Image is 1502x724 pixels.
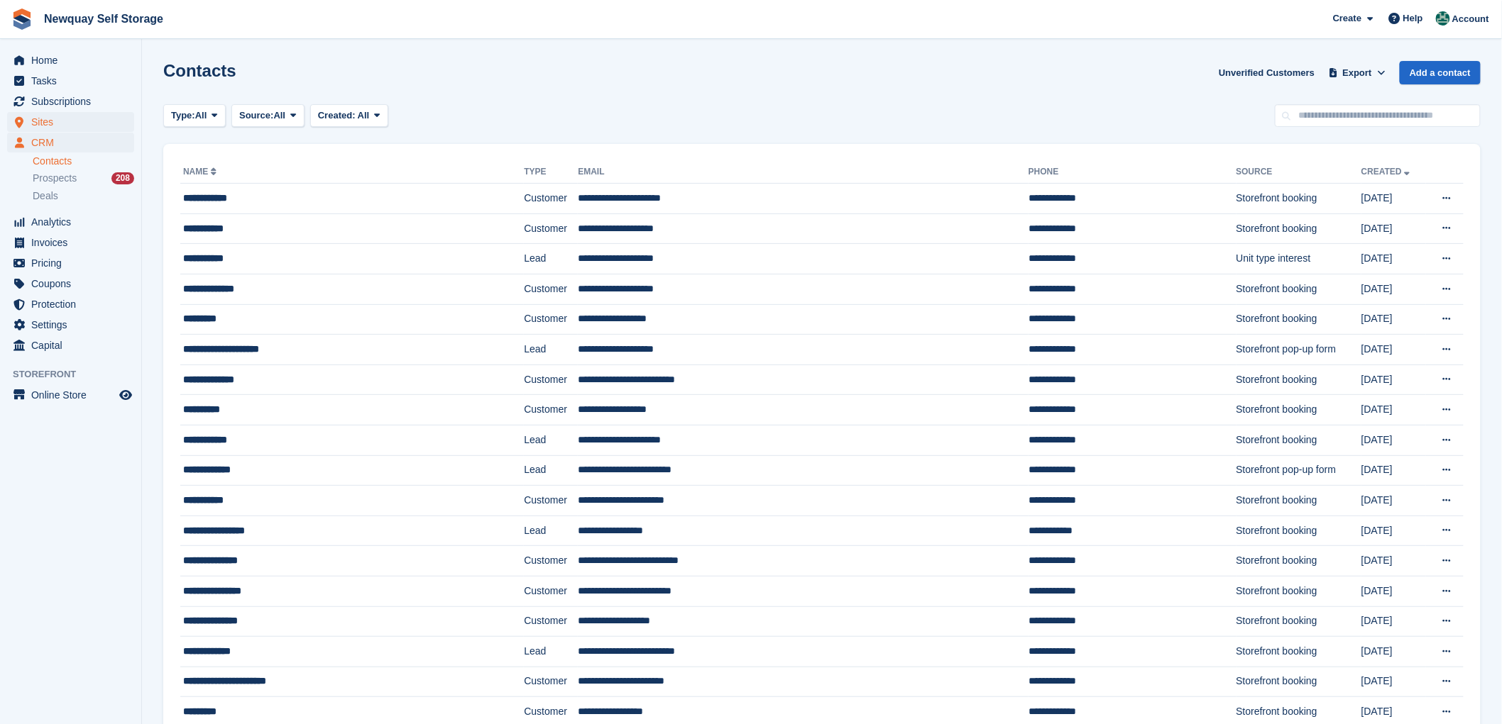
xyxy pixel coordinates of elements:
[1237,335,1361,365] td: Storefront pop-up form
[1361,184,1427,214] td: [DATE]
[7,315,134,335] a: menu
[31,294,116,314] span: Protection
[1361,335,1427,365] td: [DATE]
[7,71,134,91] a: menu
[524,516,578,546] td: Lead
[1361,546,1427,577] td: [DATE]
[1361,606,1427,637] td: [DATE]
[7,91,134,111] a: menu
[1361,455,1427,486] td: [DATE]
[1237,304,1361,335] td: Storefront booking
[524,244,578,274] td: Lead
[1361,244,1427,274] td: [DATE]
[318,110,356,121] span: Created:
[524,667,578,697] td: Customer
[7,133,134,152] a: menu
[1343,66,1372,80] span: Export
[310,104,388,128] button: Created: All
[7,50,134,70] a: menu
[7,233,134,252] a: menu
[117,386,134,403] a: Preview store
[31,212,116,232] span: Analytics
[1237,213,1361,244] td: Storefront booking
[7,253,134,273] a: menu
[1361,304,1427,335] td: [DATE]
[1361,213,1427,244] td: [DATE]
[1333,11,1361,26] span: Create
[1237,516,1361,546] td: Storefront booking
[7,385,134,405] a: menu
[1237,455,1361,486] td: Storefront pop-up form
[524,637,578,667] td: Lead
[31,385,116,405] span: Online Store
[31,91,116,111] span: Subscriptions
[524,546,578,577] td: Customer
[163,61,236,80] h1: Contacts
[524,425,578,455] td: Lead
[524,395,578,425] td: Customer
[31,233,116,252] span: Invoices
[1237,274,1361,304] td: Storefront booking
[31,274,116,294] span: Coupons
[31,253,116,273] span: Pricing
[7,294,134,314] a: menu
[33,189,134,204] a: Deals
[524,486,578,516] td: Customer
[1326,61,1388,84] button: Export
[274,108,286,123] span: All
[31,133,116,152] span: CRM
[1361,486,1427,516] td: [DATE]
[1237,546,1361,577] td: Storefront booking
[7,212,134,232] a: menu
[111,172,134,184] div: 208
[31,335,116,355] span: Capital
[231,104,305,128] button: Source: All
[1237,576,1361,606] td: Storefront booking
[1361,667,1427,697] td: [DATE]
[195,108,207,123] span: All
[1237,161,1361,184] th: Source
[38,7,169,30] a: Newquay Self Storage
[524,606,578,637] td: Customer
[7,112,134,132] a: menu
[1237,244,1361,274] td: Unit type interest
[1361,395,1427,425] td: [DATE]
[33,171,134,186] a: Prospects 208
[1361,425,1427,455] td: [DATE]
[1361,364,1427,395] td: [DATE]
[1361,516,1427,546] td: [DATE]
[1452,12,1489,26] span: Account
[1237,606,1361,637] td: Storefront booking
[1237,364,1361,395] td: Storefront booking
[33,155,134,168] a: Contacts
[163,104,226,128] button: Type: All
[183,167,219,177] a: Name
[1237,637,1361,667] td: Storefront booking
[31,112,116,132] span: Sites
[524,364,578,395] td: Customer
[7,335,134,355] a: menu
[1361,167,1413,177] a: Created
[171,108,195,123] span: Type:
[1237,667,1361,697] td: Storefront booking
[1029,161,1237,184] th: Phone
[1237,486,1361,516] td: Storefront booking
[524,455,578,486] td: Lead
[31,50,116,70] span: Home
[33,172,77,185] span: Prospects
[524,576,578,606] td: Customer
[358,110,370,121] span: All
[1213,61,1320,84] a: Unverified Customers
[1436,11,1450,26] img: JON
[524,304,578,335] td: Customer
[31,71,116,91] span: Tasks
[1361,637,1427,667] td: [DATE]
[1237,395,1361,425] td: Storefront booking
[524,161,578,184] th: Type
[11,9,33,30] img: stora-icon-8386f47178a22dfd0bd8f6a31ec36ba5ce8667c1dd55bd0f319d3a0aa187defe.svg
[13,367,141,382] span: Storefront
[578,161,1029,184] th: Email
[1237,425,1361,455] td: Storefront booking
[1361,274,1427,304] td: [DATE]
[524,274,578,304] td: Customer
